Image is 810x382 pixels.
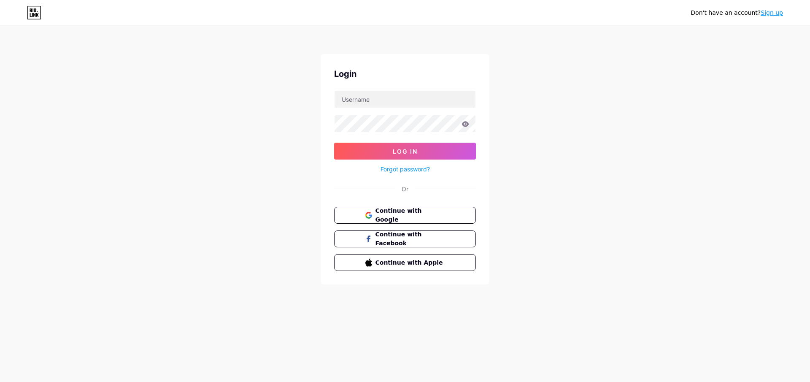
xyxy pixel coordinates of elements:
[402,184,408,193] div: Or
[334,230,476,247] button: Continue with Facebook
[381,165,430,173] a: Forgot password?
[761,9,783,16] a: Sign up
[393,148,418,155] span: Log In
[691,8,783,17] div: Don't have an account?
[375,230,445,248] span: Continue with Facebook
[334,143,476,160] button: Log In
[375,206,445,224] span: Continue with Google
[334,254,476,271] button: Continue with Apple
[375,258,445,267] span: Continue with Apple
[334,68,476,80] div: Login
[334,207,476,224] button: Continue with Google
[335,91,475,108] input: Username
